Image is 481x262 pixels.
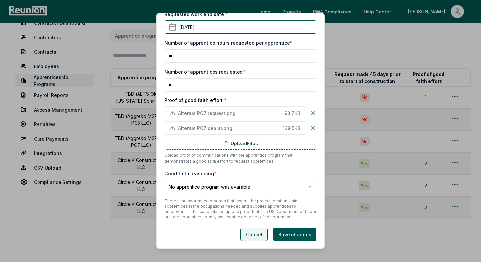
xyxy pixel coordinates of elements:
p: Upload proof of communications with the apprentice program that demonstrates a good faith effort ... [165,152,316,164]
span: 139.5 KB [283,124,300,131]
button: Cancel [240,228,268,241]
label: Number of apprentices requested [165,69,245,75]
label: Good faith reasoning [165,171,216,176]
p: There is no apprentice program that covers the project location, trains apprentices in the occupa... [165,198,316,220]
label: Upload Files [165,137,316,150]
span: Alterrus PC7 request.png [178,109,282,116]
button: Alterrus PC7 denial.png 139.5KB [165,121,306,135]
button: Save changes [273,228,316,241]
label: Proof of good faith effort [165,97,316,104]
span: Alterrus PC7 denial.png [178,124,280,131]
label: Requested work end date [165,11,228,18]
button: [DATE] [165,20,316,34]
button: Alterrus PC7 request.png 93.7KB [165,106,306,119]
label: Number of apprentice hours requested per apprentice [165,40,292,46]
span: 93.7 KB [284,109,300,116]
